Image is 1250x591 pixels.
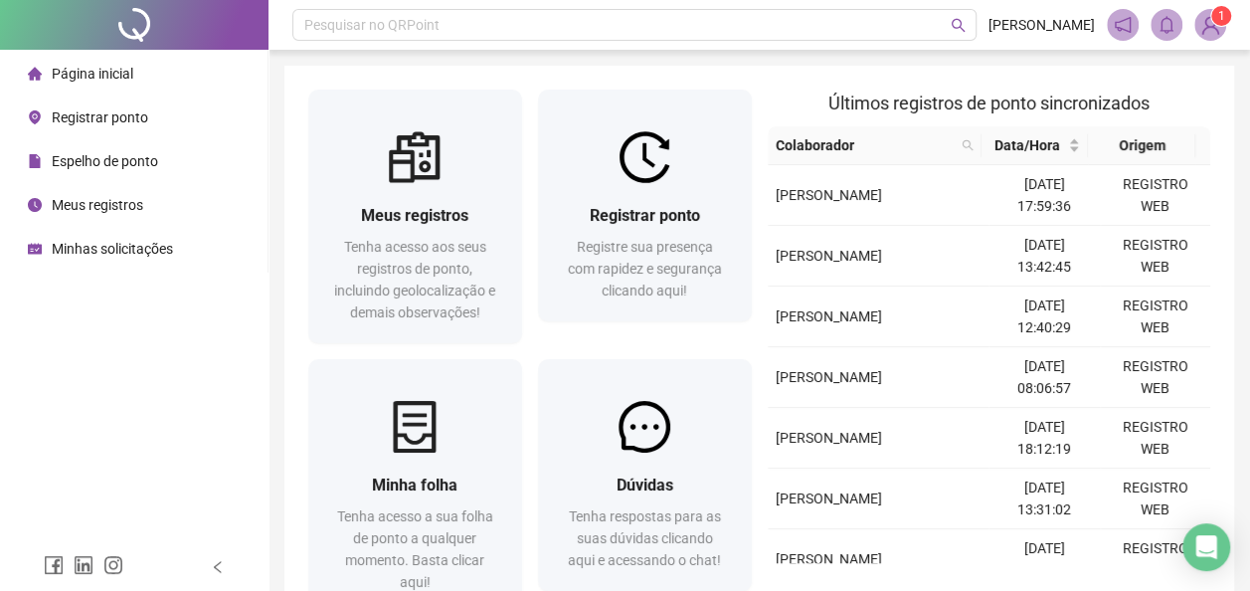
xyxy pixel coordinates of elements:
span: [PERSON_NAME] [776,430,882,446]
span: search [962,139,974,151]
img: 93202 [1195,10,1225,40]
span: search [958,130,978,160]
span: 1 [1218,9,1225,23]
span: Minha folha [372,476,457,494]
span: Minhas solicitações [52,241,173,257]
span: environment [28,110,42,124]
span: Data/Hora [989,134,1065,156]
span: Últimos registros de ponto sincronizados [828,93,1150,113]
th: Origem [1088,126,1195,165]
span: [PERSON_NAME] [776,187,882,203]
span: Tenha respostas para as suas dúvidas clicando aqui e acessando o chat! [568,508,721,568]
a: Registrar pontoRegistre sua presença com rapidez e segurança clicando aqui! [538,90,752,321]
span: linkedin [74,555,93,575]
span: Tenha acesso a sua folha de ponto a qualquer momento. Basta clicar aqui! [337,508,493,590]
span: notification [1114,16,1132,34]
span: Registrar ponto [590,206,700,225]
span: search [951,18,966,33]
th: Data/Hora [982,126,1089,165]
span: instagram [103,555,123,575]
span: Meus registros [52,197,143,213]
td: REGISTRO WEB [1100,529,1210,590]
span: [PERSON_NAME] [988,14,1095,36]
sup: Atualize o seu contato no menu Meus Dados [1211,6,1231,26]
td: [DATE] 13:42:45 [988,226,1099,287]
div: Open Intercom Messenger [1182,523,1230,571]
td: [DATE] 12:30:55 [988,529,1099,590]
td: REGISTRO WEB [1100,347,1210,408]
span: clock-circle [28,198,42,212]
span: Colaborador [776,134,954,156]
span: Meus registros [361,206,468,225]
span: [PERSON_NAME] [776,491,882,506]
td: [DATE] 17:59:36 [988,165,1099,226]
span: [PERSON_NAME] [776,369,882,385]
span: Espelho de ponto [52,153,158,169]
td: REGISTRO WEB [1100,165,1210,226]
td: [DATE] 12:40:29 [988,287,1099,347]
td: REGISTRO WEB [1100,287,1210,347]
span: Dúvidas [617,476,673,494]
td: [DATE] 08:06:57 [988,347,1099,408]
span: facebook [44,555,64,575]
span: home [28,67,42,81]
td: REGISTRO WEB [1100,226,1210,287]
span: Página inicial [52,66,133,82]
td: REGISTRO WEB [1100,469,1210,529]
a: Meus registrosTenha acesso aos seus registros de ponto, incluindo geolocalização e demais observa... [308,90,522,343]
span: schedule [28,242,42,256]
a: DúvidasTenha respostas para as suas dúvidas clicando aqui e acessando o chat! [538,359,752,591]
span: [PERSON_NAME] [776,551,882,567]
span: file [28,154,42,168]
td: [DATE] 13:31:02 [988,469,1099,529]
span: Registre sua presença com rapidez e segurança clicando aqui! [568,239,722,298]
span: Tenha acesso aos seus registros de ponto, incluindo geolocalização e demais observações! [334,239,495,320]
td: REGISTRO WEB [1100,408,1210,469]
td: [DATE] 18:12:19 [988,408,1099,469]
span: left [211,560,225,574]
span: Registrar ponto [52,109,148,125]
span: [PERSON_NAME] [776,248,882,264]
span: [PERSON_NAME] [776,308,882,324]
span: bell [1158,16,1175,34]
